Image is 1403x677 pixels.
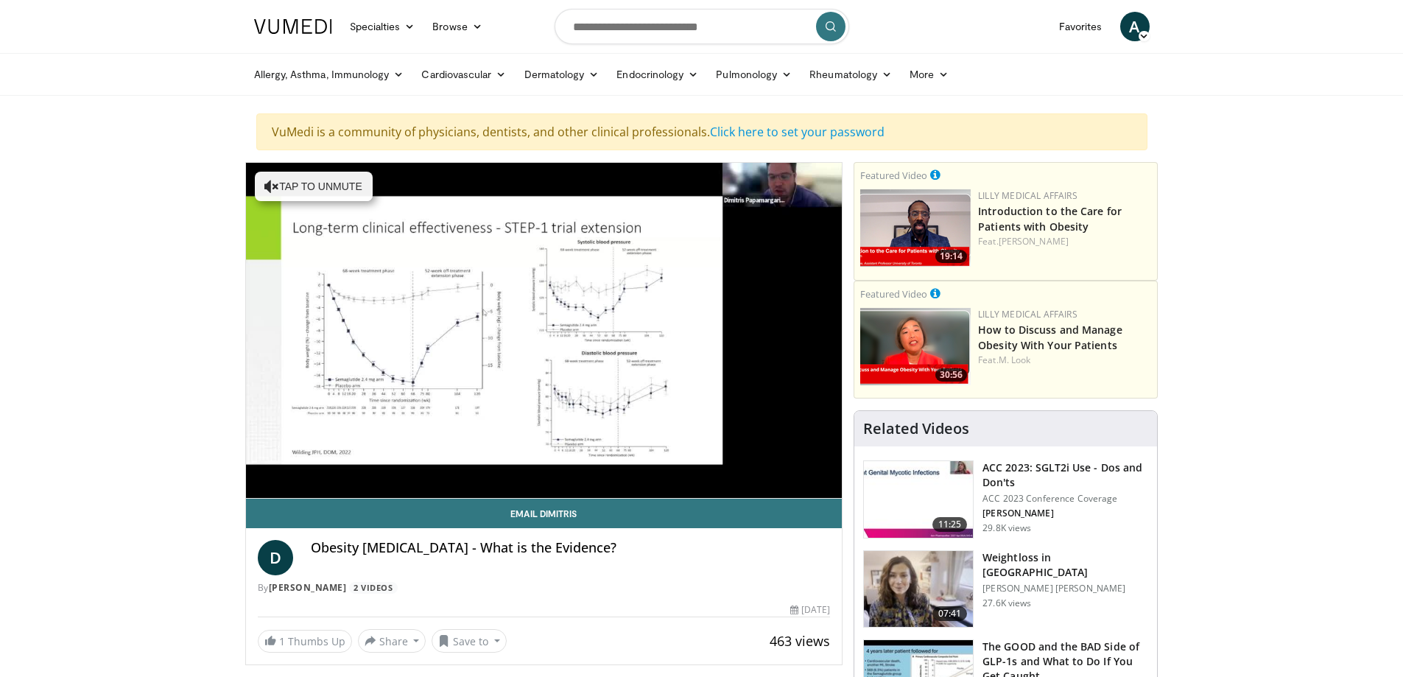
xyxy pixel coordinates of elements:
[245,60,413,89] a: Allergy, Asthma, Immunology
[707,60,801,89] a: Pulmonology
[423,12,491,41] a: Browse
[978,308,1077,320] a: Lilly Medical Affairs
[978,189,1077,202] a: Lilly Medical Affairs
[860,287,927,301] small: Featured Video
[860,308,971,385] a: 30:56
[555,9,849,44] input: Search topics, interventions
[770,632,830,650] span: 463 views
[279,634,285,648] span: 1
[255,172,373,201] button: Tap to unmute
[412,60,515,89] a: Cardiovascular
[982,460,1148,490] h3: ACC 2023: SGLT2i Use - Dos and Don'ts
[246,163,843,499] video-js: Video Player
[863,460,1148,539] a: 11:25 ACC 2023: SGLT2i Use - Dos and Don'ts ACC 2023 Conference Coverage [PERSON_NAME] 29.8K views
[982,522,1031,534] p: 29.8K views
[982,597,1031,609] p: 27.6K views
[935,368,967,382] span: 30:56
[982,508,1148,519] p: [PERSON_NAME]
[982,550,1148,580] h3: Weightloss in [GEOGRAPHIC_DATA]
[256,113,1147,150] div: VuMedi is a community of physicians, dentists, and other clinical professionals.
[1120,12,1150,41] a: A
[982,493,1148,505] p: ACC 2023 Conference Coverage
[790,603,830,617] div: [DATE]
[432,629,507,653] button: Save to
[863,550,1148,628] a: 07:41 Weightloss in [GEOGRAPHIC_DATA] [PERSON_NAME] [PERSON_NAME] 27.6K views
[999,354,1031,366] a: M. Look
[935,250,967,263] span: 19:14
[864,551,973,628] img: 9983fed1-7565-45be-8934-aef1103ce6e2.150x105_q85_crop-smart_upscale.jpg
[258,630,352,653] a: 1 Thumbs Up
[311,540,831,556] h4: Obesity [MEDICAL_DATA] - What is the Evidence?
[341,12,424,41] a: Specialties
[901,60,957,89] a: More
[258,540,293,575] a: D
[932,517,968,532] span: 11:25
[932,606,968,621] span: 07:41
[860,189,971,267] a: 19:14
[801,60,901,89] a: Rheumatology
[516,60,608,89] a: Dermatology
[1050,12,1111,41] a: Favorites
[978,235,1151,248] div: Feat.
[258,581,831,594] div: By
[860,189,971,267] img: acc2e291-ced4-4dd5-b17b-d06994da28f3.png.150x105_q85_crop-smart_upscale.png
[863,420,969,438] h4: Related Videos
[358,629,426,653] button: Share
[978,354,1151,367] div: Feat.
[254,19,332,34] img: VuMedi Logo
[246,499,843,528] a: Email Dimitris
[864,461,973,538] img: 9258cdf1-0fbf-450b-845f-99397d12d24a.150x105_q85_crop-smart_upscale.jpg
[978,323,1122,352] a: How to Discuss and Manage Obesity With Your Patients
[978,204,1122,234] a: Introduction to the Care for Patients with Obesity
[269,581,347,594] a: [PERSON_NAME]
[999,235,1069,248] a: [PERSON_NAME]
[860,169,927,182] small: Featured Video
[860,308,971,385] img: c98a6a29-1ea0-4bd5-8cf5-4d1e188984a7.png.150x105_q85_crop-smart_upscale.png
[349,582,398,594] a: 2 Videos
[982,583,1148,594] p: [PERSON_NAME] [PERSON_NAME]
[710,124,885,140] a: Click here to set your password
[608,60,707,89] a: Endocrinology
